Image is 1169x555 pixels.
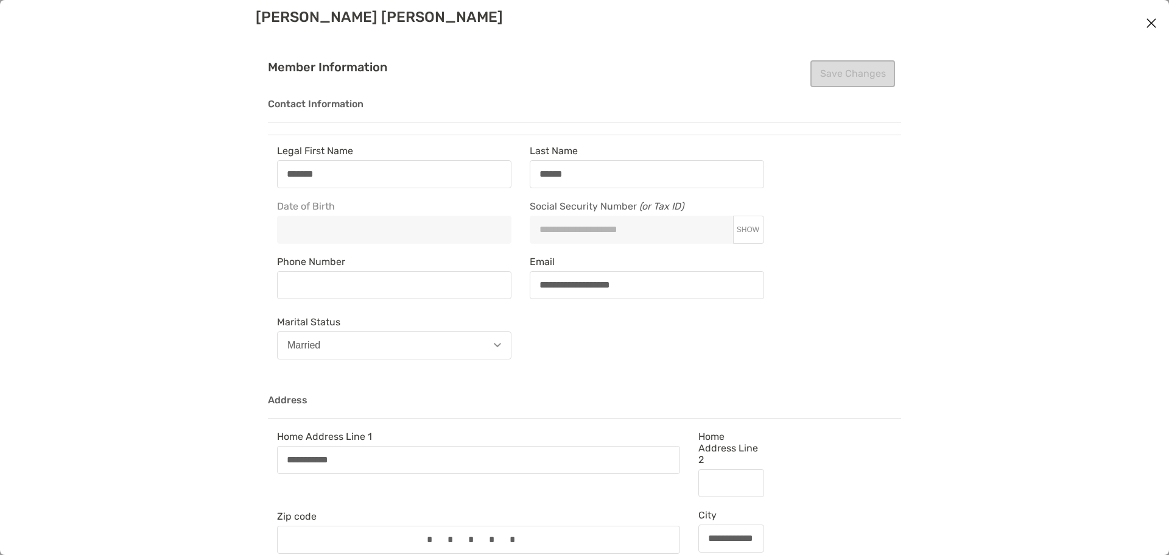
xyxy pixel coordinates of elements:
[278,169,511,179] input: Legal First Name
[494,343,501,347] img: Open dropdown arrow
[278,280,511,290] input: Phone Number
[530,145,764,157] span: Last Name
[698,431,764,465] span: Home Address Line 2
[277,331,511,359] button: Married
[530,256,764,267] span: Email
[699,478,764,488] input: Home Address Line 2
[639,200,684,212] i: (or Tax ID)
[277,431,680,442] span: Home Address Line 1
[287,340,320,351] div: Married
[530,169,764,179] input: Last Name
[732,225,764,235] button: Social Security Number (or Tax ID)
[530,224,732,235] input: Social Security Number (or Tax ID)SHOW
[737,225,759,234] span: SHOW
[278,454,679,465] input: Home Address Line 1
[698,509,764,521] span: City
[268,395,901,419] h3: Address
[278,224,511,235] input: Date of Birth
[277,200,511,212] span: Date of Birth
[268,60,901,74] h4: Member Information
[277,256,511,267] span: Phone Number
[277,316,511,328] span: Marital Status
[277,511,680,522] span: Zip code
[699,533,764,543] input: City
[256,9,913,26] h2: [PERSON_NAME] [PERSON_NAME]
[1142,15,1160,33] button: Close modal
[530,280,764,290] input: Email
[530,200,764,216] span: Social Security Number
[278,534,679,545] input: Zip code
[268,99,901,122] h3: Contact Information
[277,145,511,157] span: Legal First Name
